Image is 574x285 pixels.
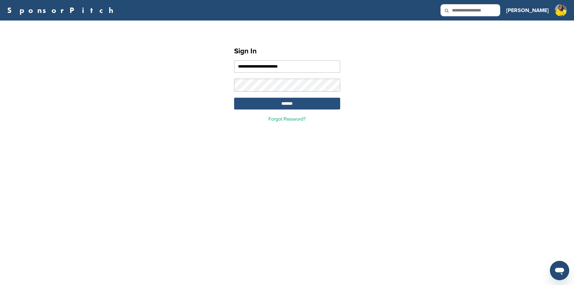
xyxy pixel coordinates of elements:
h1: Sign In [234,46,340,57]
h3: [PERSON_NAME] [506,6,549,14]
img: Untitled design (1) [555,4,567,16]
a: [PERSON_NAME] [506,4,549,17]
a: Forgot Password? [268,116,306,122]
iframe: Button to launch messaging window [550,261,569,280]
a: SponsorPitch [7,6,117,14]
